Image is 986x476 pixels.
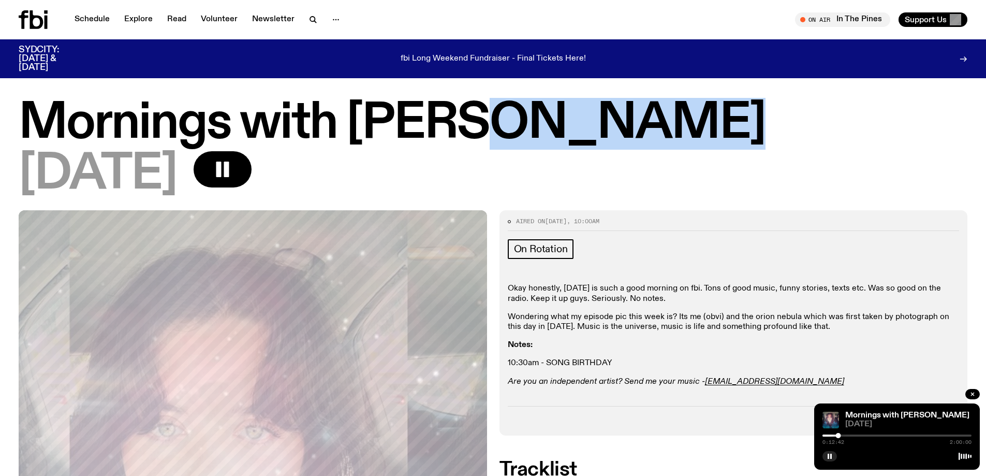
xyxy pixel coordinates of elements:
h3: SYDCITY: [DATE] & [DATE] [19,46,85,72]
p: 10:30am - SONG BIRTHDAY [508,358,960,368]
span: Support Us [905,15,947,24]
button: Support Us [899,12,967,27]
a: Volunteer [195,12,244,27]
span: [DATE] [845,421,972,428]
a: On Rotation [508,239,574,259]
span: [DATE] [19,151,177,198]
a: Schedule [68,12,116,27]
span: 0:12:42 [822,440,844,445]
a: Explore [118,12,159,27]
a: Newsletter [246,12,301,27]
span: [DATE] [545,217,567,225]
p: fbi Long Weekend Fundraiser - Final Tickets Here! [401,54,586,64]
span: , 10:00am [567,217,599,225]
em: Are you an independent artist? Send me your music - [508,378,705,386]
strong: Notes: [508,341,533,349]
p: Okay honestly, [DATE] is such a good morning on fbi. Tons of good music, funny stories, texts etc... [508,284,960,304]
button: On AirIn The Pines [795,12,890,27]
p: Wondering what my episode pic this week is? Its me (obvi) and the orion nebula which was first ta... [508,312,960,332]
h1: Mornings with [PERSON_NAME] [19,100,967,147]
span: Aired on [516,217,545,225]
span: On Rotation [514,243,568,255]
a: Mornings with [PERSON_NAME] [845,411,969,420]
span: 2:00:00 [950,440,972,445]
a: Read [161,12,193,27]
a: [EMAIL_ADDRESS][DOMAIN_NAME] [705,378,844,386]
